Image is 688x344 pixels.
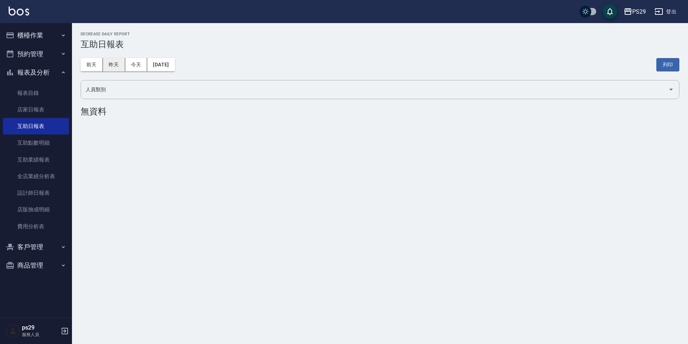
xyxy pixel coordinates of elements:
[3,85,69,101] a: 報表目錄
[3,201,69,218] a: 店販抽成明細
[3,63,69,82] button: 報表及分析
[22,324,59,331] h5: ps29
[3,118,69,134] a: 互助日報表
[6,324,20,338] img: Person
[3,238,69,256] button: 客戶管理
[632,7,646,16] div: PS29
[125,58,148,71] button: 今天
[103,58,125,71] button: 昨天
[3,134,69,151] a: 互助點數明細
[621,4,649,19] button: PS29
[3,168,69,185] a: 全店業績分析表
[3,256,69,275] button: 商品管理
[84,83,665,96] input: 人員名稱
[81,106,679,116] div: 無資料
[3,218,69,235] a: 費用分析表
[652,5,679,18] button: 登出
[3,26,69,45] button: 櫃檯作業
[81,39,679,49] h3: 互助日報表
[3,151,69,168] a: 互助業績報表
[3,45,69,63] button: 預約管理
[9,6,29,16] img: Logo
[81,32,679,36] h2: Decrease Daily Report
[81,58,103,71] button: 前天
[22,331,59,338] p: 服務人員
[3,185,69,201] a: 設計師日報表
[665,84,677,95] button: Open
[147,58,175,71] button: [DATE]
[603,4,617,19] button: save
[3,101,69,118] a: 店家日報表
[656,58,679,71] button: 列印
